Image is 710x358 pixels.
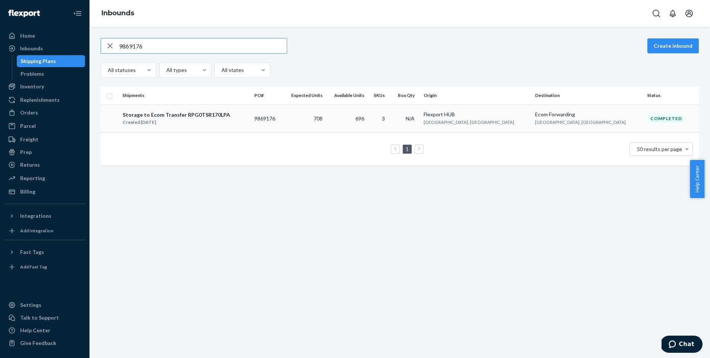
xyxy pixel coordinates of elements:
td: 9869176 [251,104,282,132]
a: Orders [4,107,85,119]
div: Help Center [20,327,50,334]
div: Storage to Ecom Transfer RPG0TSR170LPA [123,111,230,119]
span: N/A [406,115,415,122]
div: Integrations [20,212,51,220]
div: Talk to Support [20,314,59,321]
button: Close Navigation [70,6,85,21]
div: Parcel [20,122,36,130]
th: PO# [251,87,282,104]
input: All states [221,66,222,74]
a: Help Center [4,324,85,336]
div: Completed [647,114,685,123]
div: Reporting [20,175,45,182]
div: Inventory [20,83,44,90]
button: Open account menu [682,6,697,21]
ol: breadcrumbs [95,3,140,24]
button: Talk to Support [4,312,85,324]
a: Inbounds [4,43,85,54]
th: Available Units [326,87,367,104]
button: Integrations [4,210,85,222]
div: Home [20,32,35,40]
a: Page 1 is your current page [404,146,410,152]
span: 3 [382,115,385,122]
div: Prep [20,148,32,156]
div: Flexport HUB [424,111,530,118]
a: Prep [4,146,85,158]
button: Create inbound [647,38,699,53]
a: Reporting [4,172,85,184]
span: 708 [314,115,323,122]
span: [GEOGRAPHIC_DATA], [GEOGRAPHIC_DATA] [535,119,626,125]
a: Billing [4,186,85,198]
a: Returns [4,159,85,171]
a: Shipping Plans [17,55,85,67]
div: Ecom Forwarding [535,111,641,118]
th: Status [644,87,699,104]
th: Box Qty [391,87,421,104]
div: Problems [21,70,44,78]
a: Add Fast Tag [4,261,85,273]
a: Settings [4,299,85,311]
span: [GEOGRAPHIC_DATA], [GEOGRAPHIC_DATA] [424,119,514,125]
a: Problems [17,68,85,80]
div: Freight [20,136,38,143]
button: Give Feedback [4,337,85,349]
div: Fast Tags [20,248,44,256]
div: Returns [20,161,40,169]
div: Give Feedback [20,339,56,347]
a: Inventory [4,81,85,92]
a: Parcel [4,120,85,132]
div: Inbounds [20,45,43,52]
img: Flexport logo [8,10,40,17]
div: Replenishments [20,96,60,104]
iframe: Opens a widget where you can chat to one of our agents [662,336,703,354]
button: Open Search Box [649,6,664,21]
span: 50 results per page [637,146,682,152]
th: Destination [532,87,644,104]
button: Fast Tags [4,246,85,258]
button: Open notifications [665,6,680,21]
th: Origin [421,87,532,104]
div: Add Fast Tag [20,264,47,270]
th: Expected Units [282,87,326,104]
a: Add Integration [4,225,85,237]
th: SKUs [367,87,390,104]
div: Created [DATE] [123,119,230,126]
a: Home [4,30,85,42]
a: Replenishments [4,94,85,106]
input: Search inbounds by name, destination, msku... [119,38,287,53]
a: Freight [4,134,85,145]
input: All statuses [107,66,108,74]
a: Inbounds [101,9,134,17]
button: Help Center [690,160,704,198]
th: Shipments [119,87,251,104]
div: Billing [20,188,35,195]
div: Orders [20,109,38,116]
div: Settings [20,301,41,309]
div: Shipping Plans [21,57,56,65]
div: Add Integration [20,227,53,234]
span: 696 [355,115,364,122]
